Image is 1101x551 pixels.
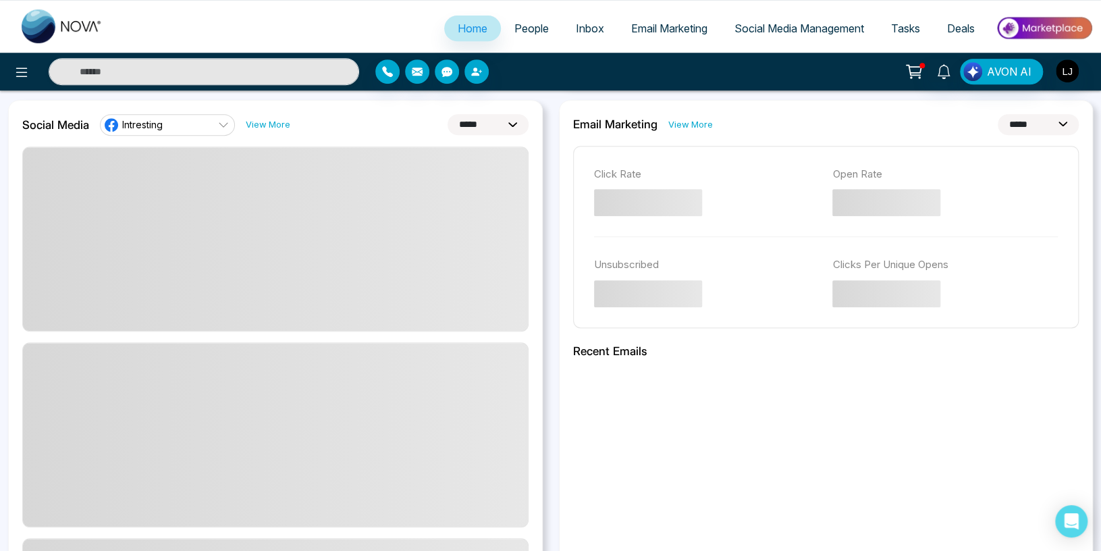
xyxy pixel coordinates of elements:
a: Home [444,16,501,41]
span: Intresting [122,118,163,131]
button: AVON AI [960,59,1043,84]
span: AVON AI [987,63,1031,80]
a: View More [246,118,290,131]
span: People [514,22,549,35]
span: Tasks [891,22,920,35]
a: People [501,16,562,41]
a: Email Marketing [618,16,721,41]
a: Tasks [878,16,934,41]
a: View More [668,118,713,131]
h2: Social Media [22,118,89,132]
p: Click Rate [594,167,820,182]
p: Clicks Per Unique Opens [832,257,1058,273]
h2: Recent Emails [573,344,1079,358]
h2: Email Marketing [573,117,657,131]
a: Inbox [562,16,618,41]
a: Deals [934,16,988,41]
span: Home [458,22,487,35]
a: Social Media Management [721,16,878,41]
span: Email Marketing [631,22,707,35]
span: Deals [947,22,975,35]
p: Open Rate [832,167,1058,182]
img: Market-place.gif [995,13,1093,43]
span: Inbox [576,22,604,35]
img: User Avatar [1056,59,1079,82]
p: Unsubscribed [594,257,820,273]
img: Nova CRM Logo [22,9,103,43]
img: Lead Flow [963,62,982,81]
span: Social Media Management [734,22,864,35]
div: Open Intercom Messenger [1055,505,1087,537]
